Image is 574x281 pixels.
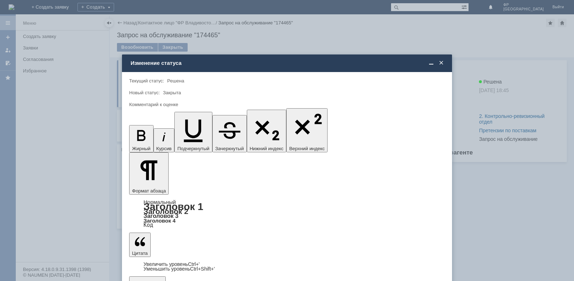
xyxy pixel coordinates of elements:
button: Верхний индекс [286,108,328,152]
div: Цитата [129,262,445,271]
span: Свернуть (Ctrl + M) [428,60,435,66]
button: Подчеркнутый [174,112,212,152]
span: Зачеркнутый [215,146,244,151]
a: Заголовок 2 [143,207,188,215]
div: Изменение статуса [131,60,445,66]
span: Решена [167,78,184,84]
span: Верхний индекс [289,146,325,151]
a: Decrease [143,266,215,272]
button: Жирный [129,125,154,152]
button: Нижний индекс [247,110,287,152]
span: Жирный [132,146,151,151]
a: Increase [143,261,200,267]
span: Формат абзаца [132,188,166,194]
span: Закрыта [163,90,181,95]
button: Цитата [129,233,151,257]
button: Курсив [154,128,175,152]
span: Курсив [156,146,172,151]
a: Код [143,222,153,228]
div: Формат абзаца [129,200,445,228]
a: Нормальный [143,199,176,205]
span: Ctrl+Shift+' [190,266,215,272]
span: Цитата [132,251,148,256]
div: Комментарий к оценке [129,102,443,107]
button: Формат абзаца [129,152,169,195]
span: Ctrl+' [188,261,200,267]
span: Закрыть [438,60,445,66]
span: Подчеркнутый [177,146,209,151]
button: Зачеркнутый [212,115,247,152]
label: Текущий статус: [129,78,164,84]
a: Заголовок 1 [143,201,203,212]
a: Заголовок 3 [143,213,178,219]
span: Нижний индекс [250,146,284,151]
label: Новый статус: [129,90,160,95]
a: Заголовок 4 [143,218,175,224]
